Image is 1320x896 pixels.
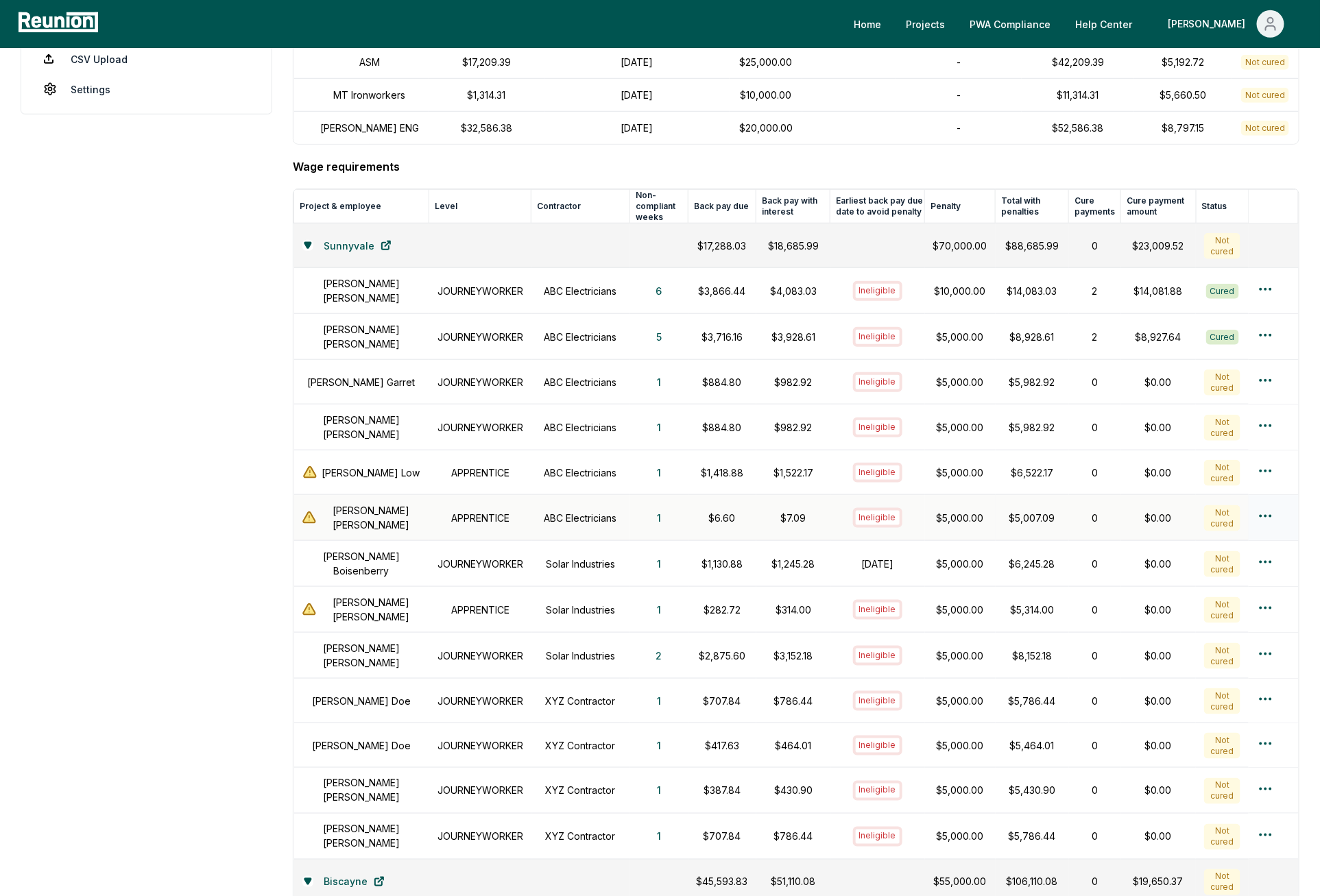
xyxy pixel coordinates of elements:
[1004,557,1061,571] p: $6,245.28
[765,284,822,298] p: $4,083.03
[1077,649,1113,663] div: 0
[540,784,622,798] h1: XYZ Contractor
[1204,233,1240,259] div: Not cured
[1129,239,1188,253] div: $23,009.52
[933,375,987,389] p: $5,000.00
[933,239,987,253] p: $70,000.00
[839,557,917,571] h1: [DATE]
[1129,738,1188,753] div: $0.00
[853,646,902,665] div: Ineligible
[646,459,672,486] button: 1
[853,781,902,800] button: Ineligible
[1004,875,1061,889] p: $106,110.08
[322,465,420,480] h1: [PERSON_NAME] Low
[1077,420,1113,435] div: 0
[322,595,421,624] h1: [PERSON_NAME] [PERSON_NAME]
[1129,649,1188,663] div: $0.00
[853,600,902,619] div: Ineligible
[302,322,421,351] h1: [PERSON_NAME] [PERSON_NAME]
[540,330,622,344] h1: ABC Electricians
[896,79,1022,112] td: -
[540,284,622,298] h1: ABC Electricians
[540,465,622,480] h1: ABC Electricians
[1077,557,1113,571] div: 0
[697,830,748,844] p: $707.84
[853,827,902,846] button: Ineligible
[437,284,523,298] h1: JOURNEYWORKER
[896,46,1022,79] td: -
[1204,778,1240,804] div: Not cured
[645,642,673,669] button: 2
[320,121,419,135] h1: [PERSON_NAME] ENG
[302,413,421,441] h1: [PERSON_NAME] [PERSON_NAME]
[1129,603,1188,617] div: $0.00
[933,557,987,571] p: $5,000.00
[697,420,748,435] p: $884.80
[1077,465,1113,480] div: 0
[437,784,523,798] h1: JOURNEYWORKER
[765,784,822,798] p: $430.90
[531,190,630,223] th: Contractor
[738,55,793,69] p: $25,000.00
[1142,55,1224,69] div: $5,192.72
[1129,830,1188,844] div: $0.00
[32,45,261,73] a: CSV Upload
[830,190,925,223] th: Earliest back pay due date to avoid penalty
[853,281,902,300] button: Ineligible
[933,465,987,480] p: $5,000.00
[1077,875,1113,889] div: 0
[1204,733,1240,759] div: Not cured
[843,10,1306,38] nav: Main
[359,55,380,69] h1: ASM
[895,10,956,38] a: Projects
[1204,597,1240,623] div: Not cured
[697,239,748,253] p: $17,288.03
[646,687,672,714] button: 1
[1030,121,1126,135] p: $52,586.38
[437,330,523,344] h1: JOURNEYWORKER
[738,121,793,135] p: $20,000.00
[933,420,987,435] p: $5,000.00
[1069,190,1121,223] th: Cure payments
[933,284,987,298] p: $10,000.00
[697,694,748,708] p: $707.84
[1129,465,1188,480] div: $0.00
[853,417,902,437] button: Ineligible
[765,738,822,753] p: $464.01
[540,603,622,617] h1: Solar Industries
[646,731,672,759] button: 1
[646,413,672,441] button: 1
[1077,239,1113,253] div: 0
[853,508,902,527] button: Ineligible
[765,239,822,253] p: $18,685.99
[1004,284,1061,298] p: $14,083.03
[312,694,411,708] h1: [PERSON_NAME] Doe
[1204,643,1240,669] div: Not cured
[437,694,523,708] h1: JOURNEYWORKER
[540,738,622,753] h1: XYZ Contractor
[1064,10,1143,38] a: Help Center
[765,830,822,844] p: $786.44
[853,463,902,482] button: Ineligible
[853,691,902,710] button: Ineligible
[765,694,822,708] p: $786.44
[1004,603,1061,617] p: $5,314.00
[553,88,721,102] h1: [DATE]
[697,603,748,617] p: $282.72
[437,55,536,69] p: $17,209.39
[645,277,673,304] button: 6
[540,511,622,525] h1: ABC Electricians
[1129,784,1188,798] div: $0.00
[1204,460,1240,486] div: Not cured
[765,603,822,617] p: $314.00
[322,503,421,532] h1: [PERSON_NAME] [PERSON_NAME]
[697,784,748,798] p: $387.84
[540,649,622,663] h1: Solar Industries
[1129,284,1188,298] div: $14,081.88
[1004,830,1061,844] p: $5,786.44
[933,875,987,889] p: $55,000.00
[437,603,523,617] h1: APPRENTICE
[1157,10,1295,38] button: [PERSON_NAME]
[1077,375,1113,389] div: 0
